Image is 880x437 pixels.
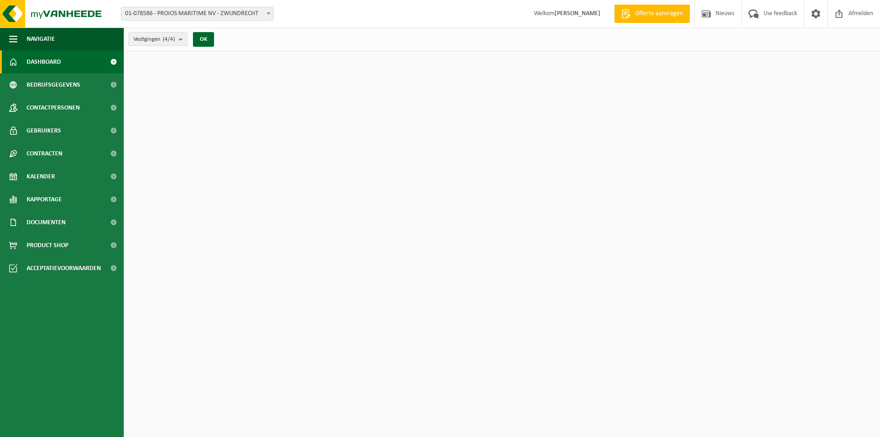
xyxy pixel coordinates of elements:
span: Bedrijfsgegevens [27,73,80,96]
button: OK [193,32,214,47]
count: (4/4) [163,36,175,42]
span: 01-078586 - PROIOS MARITIME NV - ZWIJNDRECHT [121,7,274,21]
a: Offerte aanvragen [614,5,690,23]
span: Offerte aanvragen [633,9,685,18]
span: Contactpersonen [27,96,80,119]
span: Product Shop [27,234,68,257]
span: Dashboard [27,50,61,73]
span: Documenten [27,211,66,234]
span: 01-078586 - PROIOS MARITIME NV - ZWIJNDRECHT [121,7,273,20]
span: Contracten [27,142,62,165]
span: Navigatie [27,28,55,50]
span: Vestigingen [133,33,175,46]
strong: [PERSON_NAME] [555,10,600,17]
span: Rapportage [27,188,62,211]
button: Vestigingen(4/4) [128,32,187,46]
span: Acceptatievoorwaarden [27,257,101,280]
span: Kalender [27,165,55,188]
span: Gebruikers [27,119,61,142]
